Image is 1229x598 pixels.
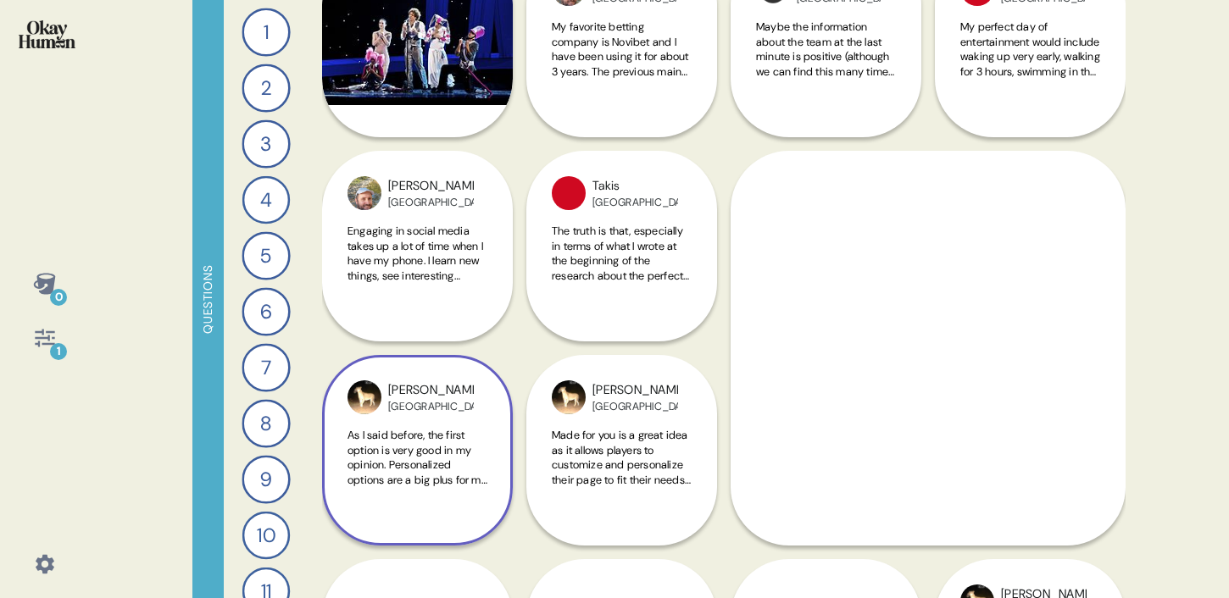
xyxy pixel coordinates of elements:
div: 0 [50,289,67,306]
img: 390_PROFILE_PICTURE_461587340_933909542113706_4648834239923314270_n.jpg [348,380,381,414]
span: Engaging in social media takes up a lot of time when I have my phone. I learn new things, see int... [348,224,483,490]
div: [GEOGRAPHIC_DATA] [592,196,678,209]
img: okayhuman.3b1b6348.png [19,20,75,48]
span: My perfect day of entertainment would include waking up very early, walking for 3 hours, swimming... [960,19,1100,242]
img: 368_PROFILE_PICTURE_1000086007.png [552,176,586,210]
img: 18_PROFILE_PICTURE_17c531e5-4617-44ce-9fa0-231a9427e2b6-1_all_64.jpg [348,176,381,210]
div: [PERSON_NAME] [592,381,678,400]
img: 390_PROFILE_PICTURE_461587340_933909542113706_4648834239923314270_n.jpg [552,380,586,414]
div: 6 [242,287,290,335]
div: 2 [242,64,290,112]
div: 7 [242,343,290,391]
div: 1 [242,8,290,56]
div: [GEOGRAPHIC_DATA] [388,400,474,413]
div: 5 [242,231,290,280]
div: 9 [242,455,290,503]
div: 1 [50,343,67,360]
div: [PERSON_NAME] [388,381,474,400]
div: 10 [242,512,290,559]
span: The truth is that, especially in terms of what I wrote at the beginning of the research about the... [552,224,690,461]
span: My favorite betting company is Novibet and I have been using it for about 3 years. The previous m... [552,19,689,272]
span: Maybe the information about the team at the last minute is positive (although we can find this ma... [756,19,895,257]
div: [GEOGRAPHIC_DATA] [592,400,678,413]
div: [GEOGRAPHIC_DATA] [388,196,474,209]
div: Takis [592,177,678,196]
div: 4 [242,176,290,224]
div: 8 [242,399,290,447]
div: 3 [242,119,290,168]
div: [PERSON_NAME] [388,177,474,196]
